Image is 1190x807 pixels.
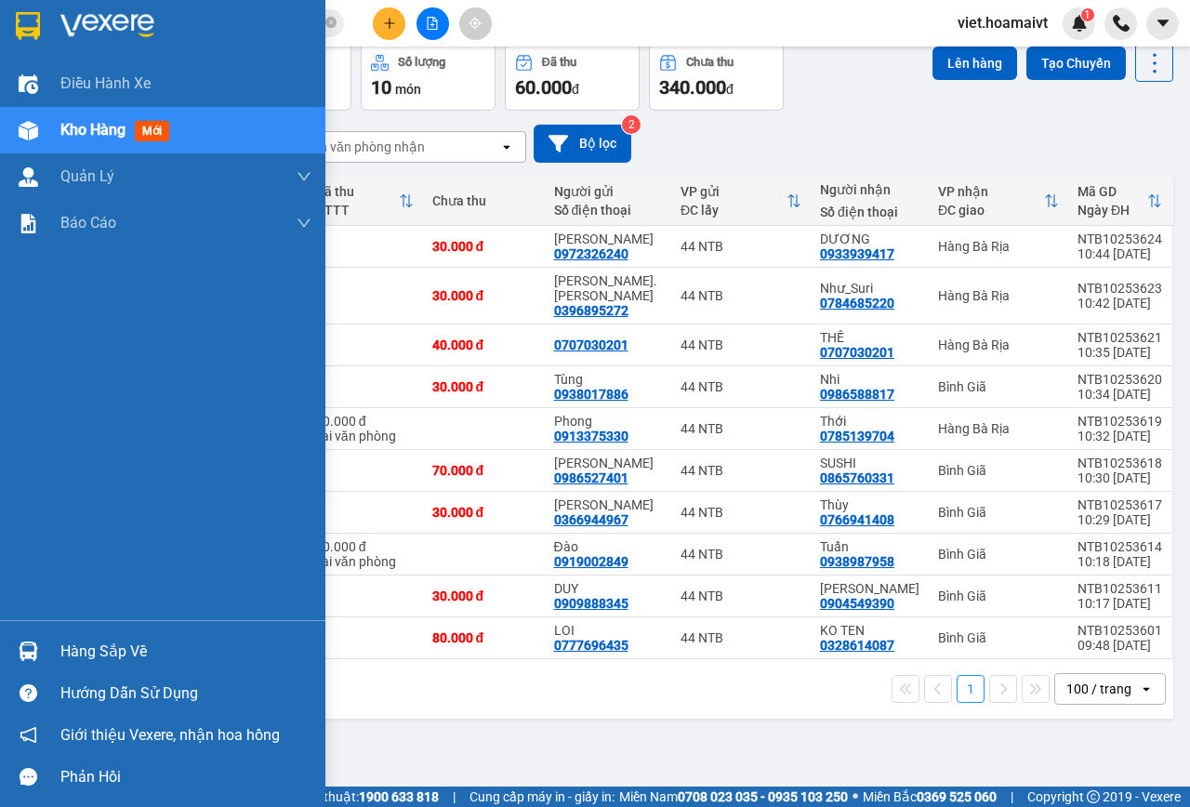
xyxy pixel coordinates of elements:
th: Toggle SortBy [929,177,1068,226]
span: copyright [1087,790,1100,803]
div: Hàng Bà Rịa [938,239,1059,254]
div: 44 NTB [681,547,801,562]
span: environment [9,103,22,116]
div: 0919002849 [554,554,628,569]
div: Hàng Bà Rịa [938,288,1059,303]
div: Bình Giã [938,589,1059,603]
div: VP gửi [681,184,787,199]
div: Tuấn [820,539,919,554]
span: down [297,216,311,231]
div: Chưa thu [686,56,734,69]
div: Tại văn phòng [315,554,414,569]
div: Hàng sắp về [60,638,311,666]
strong: 0708 023 035 - 0935 103 250 [678,789,848,804]
button: Chưa thu340.000đ [649,44,784,111]
span: message [20,768,37,786]
div: 30.000 đ [432,239,535,254]
div: Hàng Bà Rịa [938,337,1059,352]
span: Miền Bắc [863,787,997,807]
span: mới [135,121,169,141]
div: 0396895272 [554,303,628,318]
div: 10:32 [DATE] [1078,429,1162,443]
div: 44 NTB [681,239,801,254]
div: Số điện thoại [554,203,662,218]
div: DUY [554,581,662,596]
div: 44 NTB [681,589,801,603]
div: Đào [554,539,662,554]
div: KO TEN [820,623,919,638]
div: Bình Giã [938,630,1059,645]
div: Người nhận [820,182,919,197]
img: phone-icon [1113,15,1130,32]
div: THẾ [820,330,919,345]
div: NTB10253618 [1078,456,1162,470]
span: Miền Nam [619,787,848,807]
div: Số điện thoại [820,205,919,219]
span: aim [469,17,482,30]
div: 0986588817 [820,387,894,402]
button: Tạo Chuyến [1026,46,1126,80]
div: NTB10253611 [1078,581,1162,596]
div: 100 / trang [1066,680,1131,698]
div: NTB10253617 [1078,497,1162,512]
div: 10:35 [DATE] [1078,345,1162,360]
sup: 2 [622,115,641,134]
div: Chưa thu [432,193,535,208]
div: 0986527401 [554,470,628,485]
div: 10:44 [DATE] [1078,246,1162,261]
div: Số lượng [398,56,445,69]
div: DUY VIET [820,581,919,596]
span: notification [20,726,37,744]
div: NTB10253623 [1078,281,1162,296]
li: VP Hàng Bà Rịa [128,79,247,99]
div: 0707030201 [820,345,894,360]
button: aim [459,7,492,40]
div: 30.000 đ [315,414,414,429]
div: 30.000 đ [432,288,535,303]
div: 44 NTB [681,505,801,520]
div: Bình Giã [938,505,1059,520]
span: 340.000 [659,76,726,99]
th: Toggle SortBy [306,177,423,226]
div: Phúc [554,497,662,512]
button: Đã thu60.000đ [505,44,640,111]
div: 30.000 đ [432,379,535,394]
img: icon-new-feature [1071,15,1088,32]
div: 44 NTB [681,337,801,352]
div: VP nhận [938,184,1044,199]
div: LOI [554,623,662,638]
span: Kho hàng [60,121,126,139]
div: Bình Giã [938,379,1059,394]
button: Bộ lọc [534,125,631,163]
div: ĐC lấy [681,203,787,218]
div: Ngày ĐH [1078,203,1147,218]
div: ĐC giao [938,203,1044,218]
span: Hỗ trợ kỹ thuật: [268,787,439,807]
div: Phong [554,414,662,429]
svg: open [1139,681,1154,696]
div: 10:17 [DATE] [1078,596,1162,611]
span: environment [128,103,141,116]
span: close-circle [325,15,337,33]
div: 10:29 [DATE] [1078,512,1162,527]
span: Giới thiệu Vexere, nhận hoa hồng [60,723,280,747]
img: warehouse-icon [19,642,38,661]
div: 0933939417 [820,246,894,261]
div: Bình Giã [938,463,1059,478]
div: 0785139704 [820,429,894,443]
div: 0938987958 [820,554,894,569]
div: Quang.Triệu [554,273,662,303]
b: QL51, PPhước [PERSON_NAME], TPBà Rịa [128,102,231,158]
div: 0766941408 [820,512,894,527]
span: plus [383,17,396,30]
div: HTTT [315,203,399,218]
span: caret-down [1155,15,1171,32]
div: SUSHI [820,456,919,470]
div: Đã thu [542,56,576,69]
div: 70.000 đ [432,463,535,478]
span: Điều hành xe [60,72,151,95]
div: 10:30 [DATE] [1078,470,1162,485]
div: 30.000 đ [315,539,414,554]
strong: 0369 525 060 [917,789,997,804]
div: 0328614087 [820,638,894,653]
